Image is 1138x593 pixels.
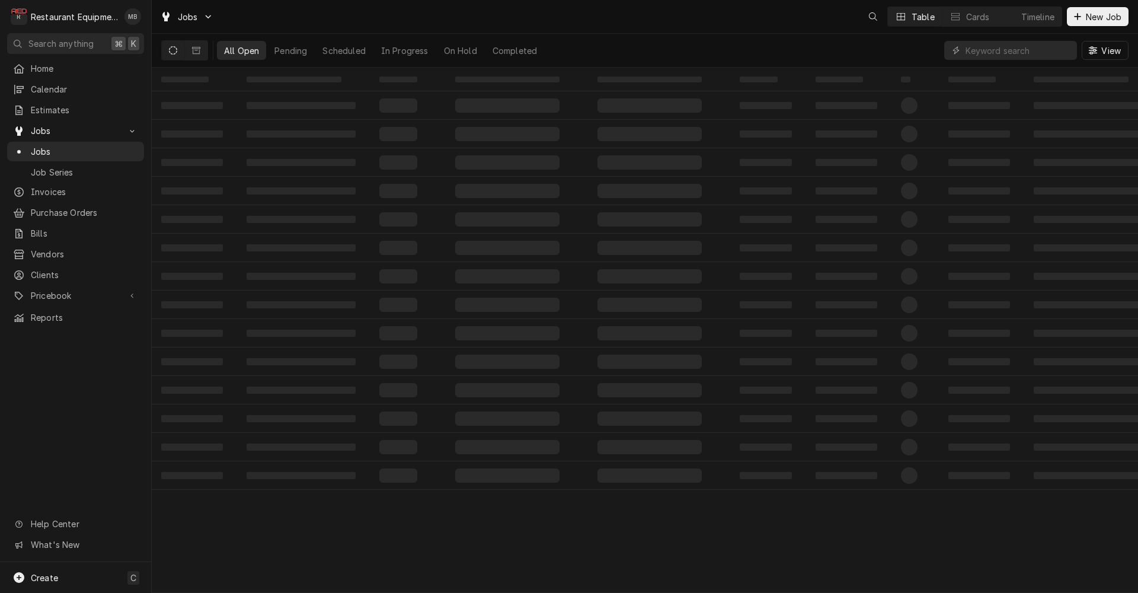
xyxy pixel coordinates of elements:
[7,308,144,327] a: Reports
[247,76,341,82] span: ‌
[948,273,1010,280] span: ‌
[379,184,417,198] span: ‌
[124,8,141,25] div: MB
[31,206,138,219] span: Purchase Orders
[247,187,356,195] span: ‌
[816,130,877,138] span: ‌
[31,166,138,178] span: Job Series
[740,102,792,109] span: ‌
[901,211,918,228] span: ‌
[379,326,417,340] span: ‌
[455,241,560,255] span: ‌
[740,244,792,251] span: ‌
[948,130,1010,138] span: ‌
[816,102,877,109] span: ‌
[597,383,702,397] span: ‌
[597,184,702,198] span: ‌
[247,102,356,109] span: ‌
[901,325,918,342] span: ‌
[161,358,223,365] span: ‌
[1034,76,1129,82] span: ‌
[948,472,1010,479] span: ‌
[7,100,144,120] a: Estimates
[161,216,223,223] span: ‌
[901,410,918,427] span: ‌
[1099,44,1123,57] span: View
[31,538,137,551] span: What's New
[455,155,560,170] span: ‌
[597,241,702,255] span: ‌
[597,440,702,454] span: ‌
[7,286,144,305] a: Go to Pricebook
[155,7,218,27] a: Go to Jobs
[740,187,792,195] span: ‌
[161,187,223,195] span: ‌
[31,289,120,302] span: Pricebook
[7,79,144,99] a: Calendar
[740,415,792,422] span: ‌
[948,187,1010,195] span: ‌
[597,298,702,312] span: ‌
[597,326,702,340] span: ‌
[247,216,356,223] span: ‌
[379,383,417,397] span: ‌
[31,518,137,530] span: Help Center
[816,273,877,280] span: ‌
[597,212,702,227] span: ‌
[901,76,910,82] span: ‌
[901,240,918,256] span: ‌
[247,330,356,337] span: ‌
[455,412,560,426] span: ‌
[247,301,356,308] span: ‌
[740,444,792,451] span: ‌
[31,11,118,23] div: Restaurant Equipment Diagnostics
[131,37,136,50] span: K
[247,159,356,166] span: ‌
[816,415,877,422] span: ‌
[161,159,223,166] span: ‌
[901,467,918,484] span: ‌
[31,62,138,75] span: Home
[379,76,417,82] span: ‌
[901,126,918,142] span: ‌
[597,127,702,141] span: ‌
[948,216,1010,223] span: ‌
[816,330,877,337] span: ‌
[455,184,560,198] span: ‌
[7,224,144,243] a: Bills
[161,102,223,109] span: ‌
[161,273,223,280] span: ‌
[455,269,560,283] span: ‌
[130,572,136,584] span: C
[7,142,144,161] a: Jobs
[816,472,877,479] span: ‌
[31,269,138,281] span: Clients
[31,145,138,158] span: Jobs
[455,355,560,369] span: ‌
[31,573,58,583] span: Create
[740,273,792,280] span: ‌
[31,186,138,198] span: Invoices
[247,244,356,251] span: ‌
[379,355,417,369] span: ‌
[114,37,123,50] span: ⌘
[31,104,138,116] span: Estimates
[816,187,877,195] span: ‌
[816,159,877,166] span: ‌
[740,387,792,394] span: ‌
[379,440,417,454] span: ‌
[247,130,356,138] span: ‌
[274,44,307,57] div: Pending
[948,301,1010,308] span: ‌
[948,76,996,82] span: ‌
[31,311,138,324] span: Reports
[816,444,877,451] span: ‌
[597,412,702,426] span: ‌
[7,203,144,222] a: Purchase Orders
[740,159,792,166] span: ‌
[455,326,560,340] span: ‌
[11,8,27,25] div: Restaurant Equipment Diagnostics's Avatar
[379,98,417,113] span: ‌
[379,412,417,426] span: ‌
[381,44,429,57] div: In Progress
